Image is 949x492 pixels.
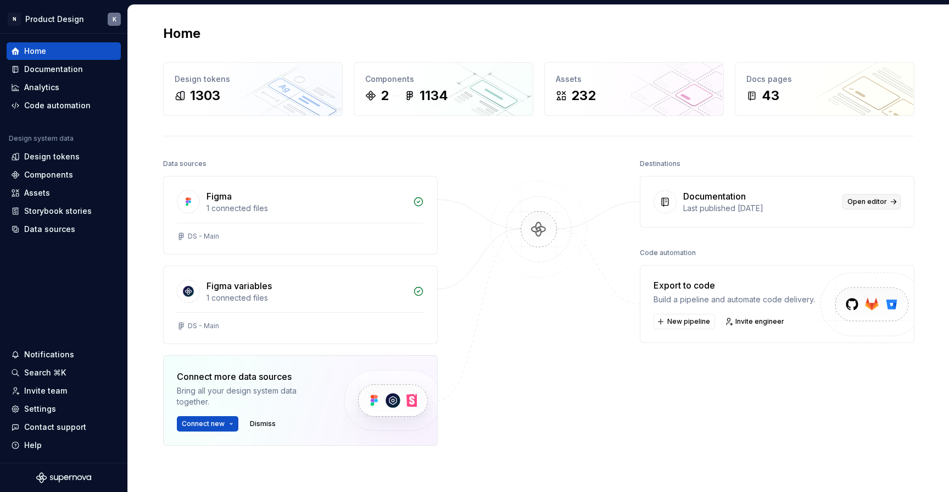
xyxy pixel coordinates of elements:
[206,279,272,292] div: Figma variables
[7,202,121,220] a: Storybook stories
[177,416,238,432] button: Connect new
[36,472,91,483] svg: Supernova Logo
[847,197,887,206] span: Open editor
[7,436,121,454] button: Help
[182,419,225,428] span: Connect new
[420,87,448,104] div: 1134
[24,151,80,162] div: Design tokens
[365,74,522,85] div: Components
[654,279,815,292] div: Export to code
[683,190,746,203] div: Documentation
[24,187,50,198] div: Assets
[113,15,116,24] div: K
[163,176,438,255] a: Figma1 connected filesDS - Main
[177,385,325,407] div: Bring all your design system data together.
[8,13,21,26] div: N
[7,382,121,400] a: Invite team
[7,418,121,436] button: Contact support
[7,166,121,184] a: Components
[24,100,91,111] div: Code automation
[735,62,914,116] a: Docs pages43
[842,194,901,209] a: Open editor
[556,74,712,85] div: Assets
[722,314,789,329] a: Invite engineer
[206,292,406,303] div: 1 connected files
[24,440,42,451] div: Help
[640,156,680,172] div: Destinations
[7,346,121,363] button: Notifications
[654,314,715,329] button: New pipeline
[177,370,325,383] div: Connect more data sources
[24,64,83,75] div: Documentation
[163,156,206,172] div: Data sources
[245,416,281,432] button: Dismiss
[762,87,779,104] div: 43
[654,294,815,305] div: Build a pipeline and automate code delivery.
[640,245,696,261] div: Code automation
[24,422,86,433] div: Contact support
[250,419,276,428] span: Dismiss
[163,266,438,344] a: Figma variables1 connected filesDS - Main
[24,385,67,396] div: Invite team
[24,169,73,180] div: Components
[175,74,331,85] div: Design tokens
[667,317,710,326] span: New pipeline
[2,7,125,31] button: NProduct DesignK
[735,317,784,326] span: Invite engineer
[683,203,836,214] div: Last published [DATE]
[7,148,121,165] a: Design tokens
[7,60,121,78] a: Documentation
[7,364,121,382] button: Search ⌘K
[188,232,219,241] div: DS - Main
[354,62,533,116] a: Components21134
[163,62,343,116] a: Design tokens1303
[24,82,59,93] div: Analytics
[7,220,121,238] a: Data sources
[544,62,724,116] a: Assets232
[24,224,75,235] div: Data sources
[7,184,121,202] a: Assets
[188,322,219,330] div: DS - Main
[7,42,121,60] a: Home
[206,190,232,203] div: Figma
[190,87,220,104] div: 1303
[24,46,46,57] div: Home
[381,87,389,104] div: 2
[163,25,200,42] h2: Home
[7,97,121,114] a: Code automation
[24,349,74,360] div: Notifications
[206,203,406,214] div: 1 connected files
[7,79,121,96] a: Analytics
[24,403,56,414] div: Settings
[746,74,903,85] div: Docs pages
[7,400,121,418] a: Settings
[24,367,66,378] div: Search ⌘K
[571,87,596,104] div: 232
[25,14,84,25] div: Product Design
[9,134,74,143] div: Design system data
[24,206,92,217] div: Storybook stories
